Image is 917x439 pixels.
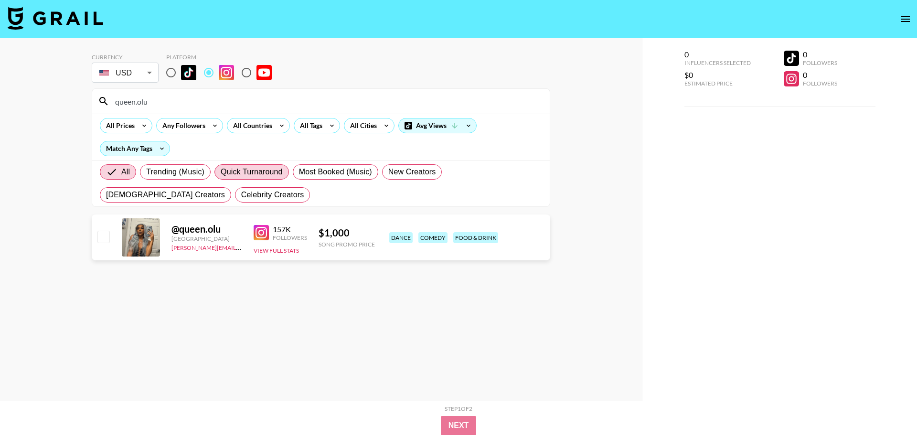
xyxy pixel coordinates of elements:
[803,70,837,80] div: 0
[100,141,170,156] div: Match Any Tags
[219,65,234,80] img: Instagram
[441,416,477,435] button: Next
[254,225,269,240] img: Instagram
[389,232,413,243] div: dance
[388,166,436,178] span: New Creators
[803,80,837,87] div: Followers
[221,166,283,178] span: Quick Turnaround
[94,64,157,81] div: USD
[453,232,498,243] div: food & drink
[684,80,751,87] div: Estimated Price
[803,50,837,59] div: 0
[319,241,375,248] div: Song Promo Price
[299,166,372,178] span: Most Booked (Music)
[445,405,472,412] div: Step 1 of 2
[273,234,307,241] div: Followers
[896,10,915,29] button: open drawer
[109,94,544,109] input: Search by User Name
[157,118,207,133] div: Any Followers
[803,59,837,66] div: Followers
[241,189,304,201] span: Celebrity Creators
[344,118,379,133] div: All Cities
[684,50,751,59] div: 0
[171,235,242,242] div: [GEOGRAPHIC_DATA]
[121,166,130,178] span: All
[166,54,279,61] div: Platform
[273,225,307,234] div: 157K
[146,166,204,178] span: Trending (Music)
[319,227,375,239] div: $ 1,000
[181,65,196,80] img: TikTok
[227,118,274,133] div: All Countries
[399,118,476,133] div: Avg Views
[171,223,242,235] div: @ queen.olu
[256,65,272,80] img: YouTube
[294,118,324,133] div: All Tags
[684,59,751,66] div: Influencers Selected
[418,232,448,243] div: comedy
[8,7,103,30] img: Grail Talent
[254,247,299,254] button: View Full Stats
[100,118,137,133] div: All Prices
[171,242,313,251] a: [PERSON_NAME][EMAIL_ADDRESS][DOMAIN_NAME]
[684,70,751,80] div: $0
[92,54,159,61] div: Currency
[106,189,225,201] span: [DEMOGRAPHIC_DATA] Creators
[869,391,906,428] iframe: Drift Widget Chat Controller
